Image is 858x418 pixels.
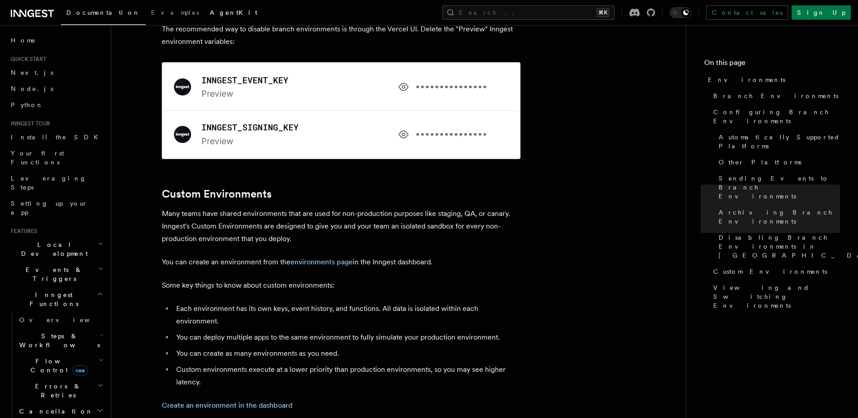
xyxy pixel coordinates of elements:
span: Documentation [66,9,140,16]
span: Your first Functions [11,150,64,166]
a: Setting up your app [7,195,105,220]
span: Examples [151,9,199,16]
a: Other Platforms [715,154,840,170]
p: The recommended way to disable branch environments is through the Vercel UI. Delete the "Preview"... [162,23,520,159]
span: Archiving Branch Environments [719,208,840,226]
span: Events & Triggers [7,265,98,283]
a: Archiving Branch Environments [715,204,840,229]
a: Examples [146,3,204,24]
img: Vercel environment keys [162,62,520,159]
span: Configuring Branch Environments [713,108,840,125]
span: Branch Environments [713,91,838,100]
button: Steps & Workflows [16,328,105,353]
a: Viewing and Switching Environments [710,280,840,314]
span: Features [7,228,37,235]
a: Sign Up [792,5,851,20]
li: You can create as many environments as you need. [173,347,520,360]
a: Home [7,32,105,48]
span: Cancellation [16,407,93,416]
span: Next.js [11,69,53,76]
li: Custom environments execute at a lower priority than production environments, so you may see high... [173,363,520,388]
a: AgentKit [204,3,263,24]
span: Home [11,36,36,45]
span: Environments [708,75,785,84]
button: Toggle dark mode [670,7,691,18]
li: Each environment has its own keys, event history, and functions. All data is isolated within each... [173,302,520,328]
p: You can create an environment from the in the Inngest dashboard. [162,256,520,268]
button: Inngest Functions [7,287,105,312]
button: Errors & Retries [16,378,105,403]
a: Sending Events to Branch Environments [715,170,840,204]
a: Documentation [61,3,146,25]
span: Node.js [11,85,53,92]
a: Configuring Branch Environments [710,104,840,129]
span: Setting up your app [11,200,88,216]
span: Errors & Retries [16,382,97,400]
a: environments page [290,258,353,266]
a: Node.js [7,81,105,97]
button: Events & Triggers [7,262,105,287]
a: Contact sales [706,5,788,20]
span: Sending Events to Branch Environments [719,174,840,201]
span: AgentKit [210,9,257,16]
h4: On this page [704,57,840,72]
span: Overview [19,316,112,323]
a: Branch Environments [710,88,840,104]
span: Inngest tour [7,120,50,127]
a: Custom Environments [710,263,840,280]
span: new [73,366,87,375]
a: Create an environment in the dashboard [162,401,292,409]
span: Quick start [7,56,46,63]
a: Automatically Supported Platforms [715,129,840,154]
button: Local Development [7,237,105,262]
p: Many teams have shared environments that are used for non-production purposes like staging, QA, o... [162,207,520,245]
a: Next.js [7,65,105,81]
button: Search...⌘K [442,5,615,20]
li: You can deploy multiple apps to the same environment to fully simulate your production environment. [173,331,520,344]
span: Other Platforms [719,158,802,167]
span: Viewing and Switching Environments [713,283,840,310]
a: Environments [704,72,840,88]
span: Flow Control [16,357,99,375]
span: Custom Environments [713,267,827,276]
span: Automatically Supported Platforms [719,133,840,151]
a: Your first Functions [7,145,105,170]
a: Overview [16,312,105,328]
p: Some key things to know about custom environments: [162,279,520,292]
span: Inngest Functions [7,290,97,308]
button: Flow Controlnew [16,353,105,378]
a: Python [7,97,105,113]
a: Leveraging Steps [7,170,105,195]
a: Custom Environments [162,188,272,200]
span: Leveraging Steps [11,175,87,191]
a: Disabling Branch Environments in [GEOGRAPHIC_DATA] [715,229,840,263]
kbd: ⌘K [597,8,609,17]
span: Local Development [7,240,98,258]
span: Steps & Workflows [16,332,100,349]
span: Install the SDK [11,134,104,141]
span: Python [11,101,43,108]
a: Install the SDK [7,129,105,145]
